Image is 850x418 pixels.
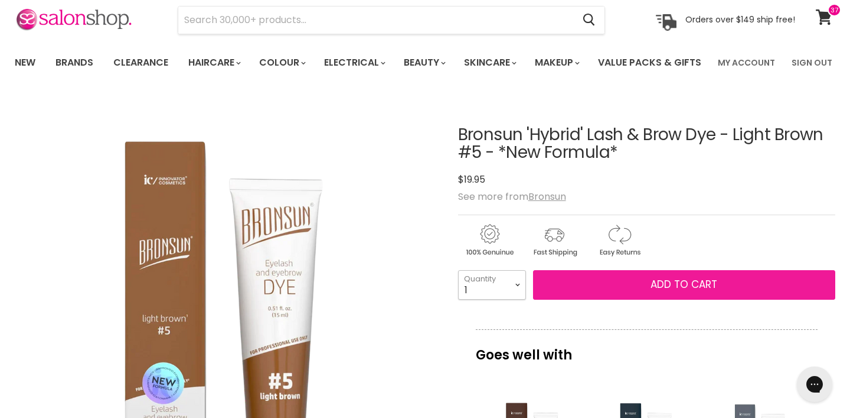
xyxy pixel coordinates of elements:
[526,50,587,75] a: Makeup
[458,270,526,300] select: Quantity
[523,222,586,258] img: shipping.gif
[47,50,102,75] a: Brands
[476,329,818,368] p: Goes well with
[315,50,393,75] a: Electrical
[711,50,782,75] a: My Account
[650,277,717,291] span: Add to cart
[589,50,710,75] a: Value Packs & Gifts
[250,50,313,75] a: Colour
[458,190,566,203] span: See more from
[104,50,177,75] a: Clearance
[458,126,835,163] h1: Bronsun 'Hybrid' Lash & Brow Dye - Light Brown #5 - *New Formula*
[573,7,604,34] button: Search
[179,50,248,75] a: Haircare
[455,50,524,75] a: Skincare
[528,190,566,203] a: Bronsun
[588,222,650,258] img: returns.gif
[458,173,485,186] span: $19.95
[784,50,839,75] a: Sign Out
[458,222,521,258] img: genuine.gif
[395,50,453,75] a: Beauty
[6,46,711,80] ul: Main menu
[178,6,605,34] form: Product
[178,7,573,34] input: Search
[685,14,795,25] p: Orders over $149 ship free!
[533,270,835,300] button: Add to cart
[791,362,838,406] iframe: Gorgias live chat messenger
[6,50,44,75] a: New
